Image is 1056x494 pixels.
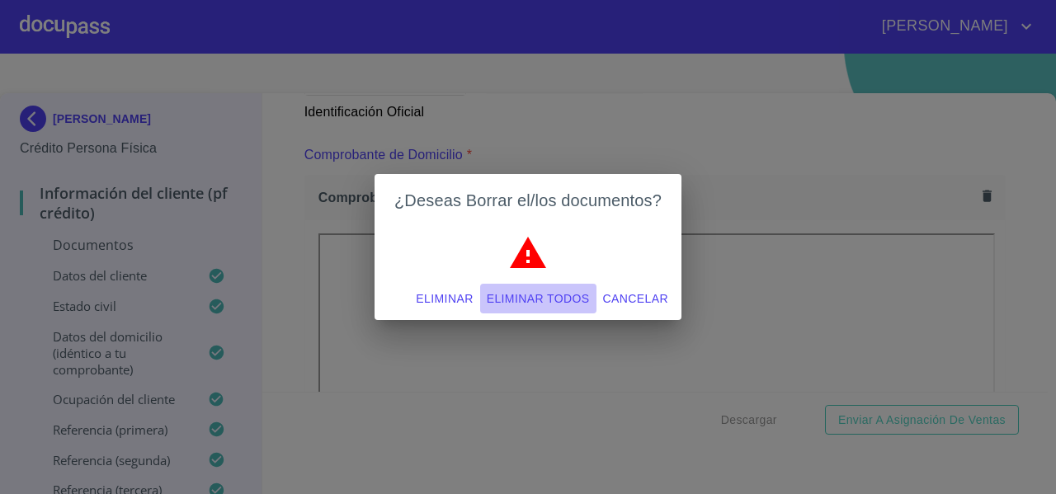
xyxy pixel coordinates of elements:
[416,289,473,309] span: Eliminar
[480,284,596,314] button: Eliminar todos
[596,284,675,314] button: Cancelar
[487,289,590,309] span: Eliminar todos
[409,284,479,314] button: Eliminar
[603,289,668,309] span: Cancelar
[394,187,662,214] h2: ¿Deseas Borrar el/los documentos?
